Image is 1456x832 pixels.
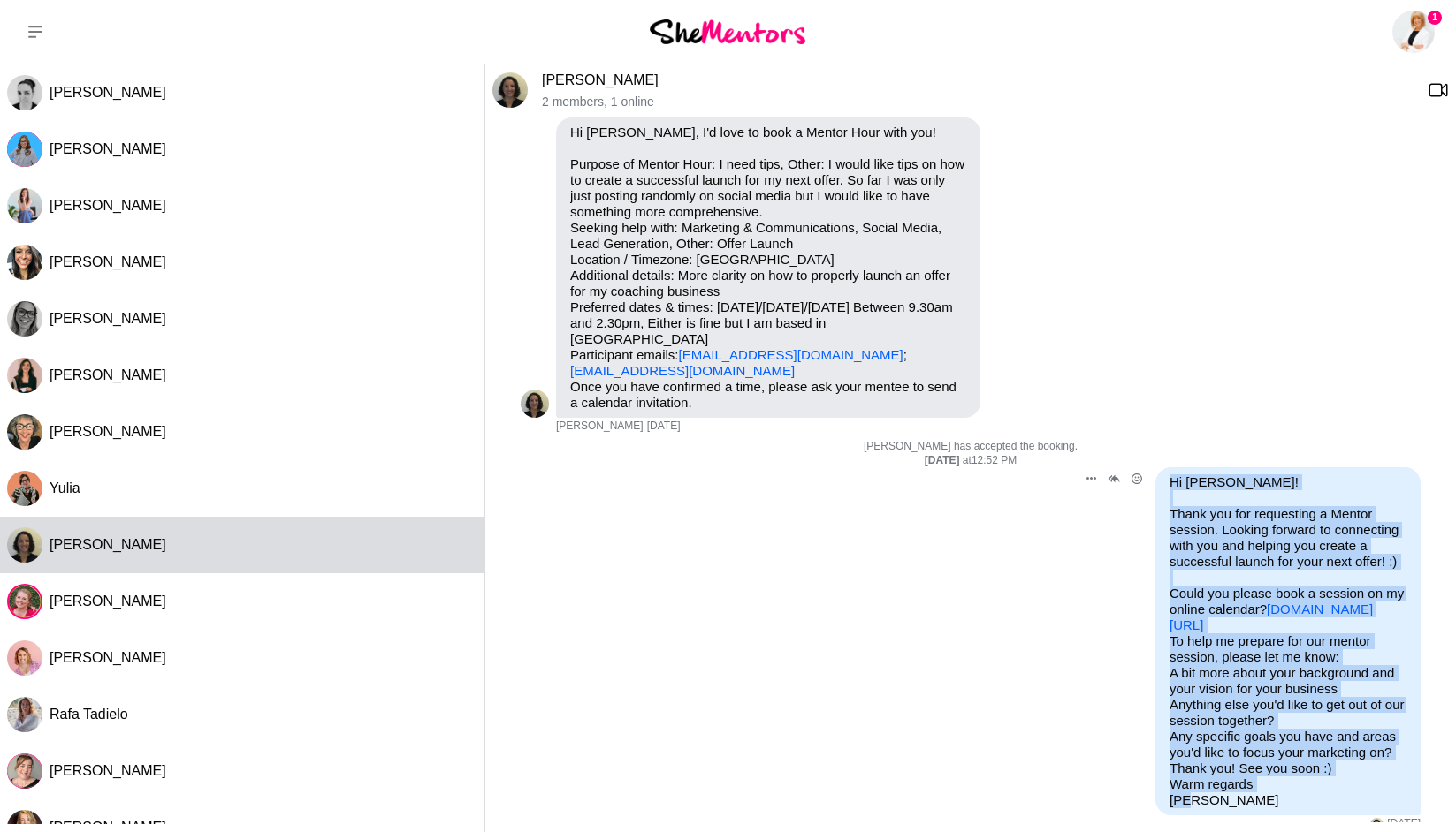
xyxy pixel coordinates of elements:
div: Georgina Barnes [7,188,42,223]
p: Any specific goals you have and areas you'd like to focus your marketing on? [1170,729,1406,760]
p: Could you please book a session on my online calendar? [1170,586,1406,633]
div: at 12:52 PM [521,454,1421,468]
div: Laila Punj [492,72,528,108]
span: [PERSON_NAME] [50,367,166,382]
p: To help me prepare for our mentor session, please let me know: [1170,633,1406,665]
div: Charlie Clarke [7,301,42,337]
a: [EMAIL_ADDRESS][DOMAIN_NAME] [570,363,795,378]
img: E [7,75,42,110]
div: Rafa Tadielo [7,697,42,732]
img: R [7,584,42,619]
img: L [1370,818,1384,831]
div: Ruth Slade [7,753,42,789]
img: J [7,414,42,450]
div: Rebecca Frazer [7,584,42,619]
a: [PERSON_NAME] [542,72,659,87]
div: Hannah Blamey [7,245,42,280]
span: [PERSON_NAME] [50,763,166,778]
p: A bit more about your background and your vision for your business [1170,665,1406,697]
button: Open Reaction Selector [1125,467,1148,490]
span: [PERSON_NAME] [50,85,166,100]
div: Laila Punj [1370,818,1384,831]
span: [PERSON_NAME] [50,311,166,326]
img: L [521,390,549,418]
time: 2025-08-13T02:53:25.351Z [1387,817,1421,831]
a: [EMAIL_ADDRESS][DOMAIN_NAME] [679,347,903,362]
img: G [7,188,42,223]
img: V [7,640,42,676]
span: 1 [1428,11,1442,25]
p: Hi [PERSON_NAME]! [1170,474,1406,490]
img: M [7,358,42,393]
span: [PERSON_NAME] [50,198,166,213]
div: Erin [7,75,42,110]
div: Laila Punj [521,390,549,418]
time: 2025-08-13T00:21:34.122Z [647,420,681,434]
p: Purpose of Mentor Hour: I need tips, Other: I would like tips on how to create a successful launc... [570,156,966,379]
button: Open Message Actions Menu [1079,467,1102,490]
img: R [7,697,42,732]
p: Warm regards [PERSON_NAME] [1170,776,1406,808]
span: [PERSON_NAME] [556,420,644,434]
span: [PERSON_NAME] [50,424,166,439]
div: Laila Punj [7,527,42,563]
img: H [7,245,42,280]
div: Jane [7,414,42,450]
a: Kat Millar1 [1392,11,1435,53]
img: M [7,132,42,167]
button: Open Thread [1102,467,1125,490]
img: C [7,301,42,337]
div: Vari McGaan [7,640,42,676]
img: L [7,527,42,563]
a: [DOMAIN_NAME][URL] [1170,601,1373,632]
span: [PERSON_NAME] [50,594,166,609]
span: Yulia [50,480,80,495]
p: Once you have confirmed a time, please ask your mentee to send a calendar invitation. [570,379,966,411]
p: Thank you! See you soon :) [1170,760,1406,776]
p: Thank you for requesting a Mentor session. Looking forward to connecting with you and helping you... [1170,506,1406,570]
span: [PERSON_NAME] [50,141,166,156]
span: Rafa Tadielo [50,707,128,722]
img: L [492,72,528,108]
span: [PERSON_NAME] [50,650,166,665]
img: Y [7,471,42,506]
p: Hi [PERSON_NAME], I'd love to book a Mentor Hour with you! [570,125,966,140]
p: 2 members , 1 online [542,95,1414,110]
img: R [7,753,42,789]
span: [PERSON_NAME] [50,254,166,269]
div: Mariana Queiroz [7,358,42,393]
div: Yulia [7,471,42,506]
span: [PERSON_NAME] [50,537,166,552]
strong: [DATE] [925,454,963,466]
img: She Mentors Logo [650,19,805,43]
p: Anything else you'd like to get out of our session together? [1170,697,1406,729]
div: Mona Swarup [7,132,42,167]
img: Kat Millar [1392,11,1435,53]
p: [PERSON_NAME] has accepted the booking. [521,440,1421,454]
